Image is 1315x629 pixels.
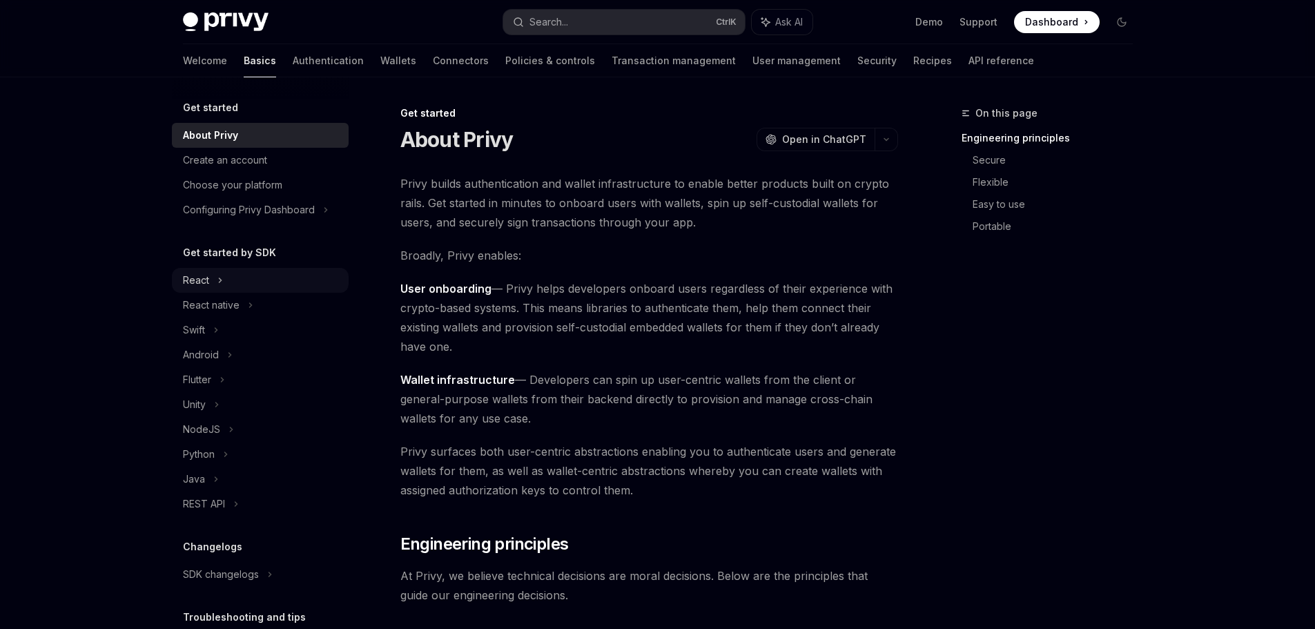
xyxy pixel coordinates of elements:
div: Create an account [183,152,267,168]
span: At Privy, we believe technical decisions are moral decisions. Below are the principles that guide... [400,566,898,605]
div: Android [183,347,219,363]
span: Privy builds authentication and wallet infrastructure to enable better products built on crypto r... [400,174,898,232]
div: Python [183,446,215,463]
a: About Privy [172,123,349,148]
a: Flexible [973,171,1144,193]
span: — Privy helps developers onboard users regardless of their experience with crypto-based systems. ... [400,279,898,356]
a: Demo [915,15,943,29]
a: Connectors [433,44,489,77]
a: Support [960,15,997,29]
div: Choose your platform [183,177,282,193]
span: Privy surfaces both user-centric abstractions enabling you to authenticate users and generate wal... [400,442,898,500]
img: dark logo [183,12,269,32]
span: Ask AI [775,15,803,29]
a: User management [752,44,841,77]
div: SDK changelogs [183,566,259,583]
a: Recipes [913,44,952,77]
a: Secure [973,149,1144,171]
a: Policies & controls [505,44,595,77]
a: Engineering principles [962,127,1144,149]
div: About Privy [183,127,238,144]
span: Engineering principles [400,533,569,555]
div: React native [183,297,240,313]
h5: Get started by SDK [183,244,276,261]
div: Unity [183,396,206,413]
a: Portable [973,215,1144,238]
a: Wallets [380,44,416,77]
a: Transaction management [612,44,736,77]
span: Broadly, Privy enables: [400,246,898,265]
div: React [183,272,209,289]
a: Authentication [293,44,364,77]
span: Dashboard [1025,15,1078,29]
a: Security [857,44,897,77]
h5: Troubleshooting and tips [183,609,306,626]
a: Create an account [172,148,349,173]
a: Welcome [183,44,227,77]
div: Configuring Privy Dashboard [183,202,315,218]
span: Open in ChatGPT [782,133,866,146]
span: On this page [975,105,1038,122]
a: API reference [968,44,1034,77]
button: Search...CtrlK [503,10,745,35]
div: Search... [529,14,568,30]
h1: About Privy [400,127,514,152]
strong: User onboarding [400,282,491,296]
button: Open in ChatGPT [757,128,875,151]
div: Swift [183,322,205,338]
button: Toggle dark mode [1111,11,1133,33]
h5: Get started [183,99,238,116]
div: REST API [183,496,225,512]
span: Ctrl K [716,17,737,28]
strong: Wallet infrastructure [400,373,515,387]
a: Choose your platform [172,173,349,197]
a: Dashboard [1014,11,1100,33]
a: Easy to use [973,193,1144,215]
button: Ask AI [752,10,812,35]
h5: Changelogs [183,539,242,555]
span: — Developers can spin up user-centric wallets from the client or general-purpose wallets from the... [400,370,898,428]
div: Java [183,471,205,487]
div: Get started [400,106,898,120]
div: NodeJS [183,421,220,438]
a: Basics [244,44,276,77]
div: Flutter [183,371,211,388]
